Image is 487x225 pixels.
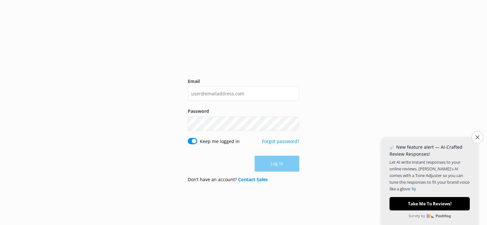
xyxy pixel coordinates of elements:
[287,117,299,130] button: Show password
[188,78,299,85] label: Email
[200,138,240,145] label: Keep me logged in
[188,176,268,183] p: Don’t have an account?
[238,176,268,182] a: Contact Sales
[262,138,299,144] a: Forgot password?
[188,86,299,101] input: user@emailaddress.com
[188,108,299,115] label: Password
